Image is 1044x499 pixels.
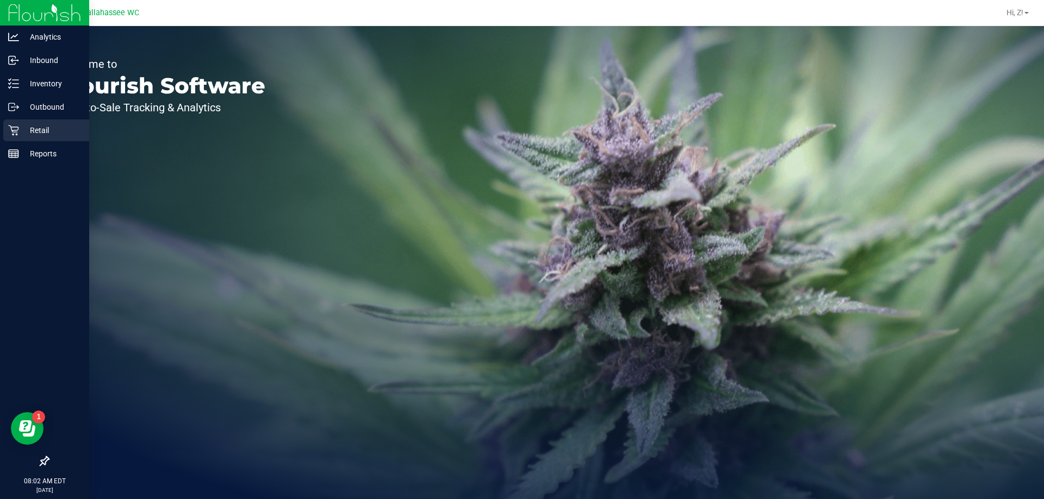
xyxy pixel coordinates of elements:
[11,412,43,445] iframe: Resource center
[1006,8,1023,17] span: Hi, Z!
[5,476,84,486] p: 08:02 AM EDT
[19,77,84,90] p: Inventory
[83,8,139,17] span: Tallahassee WC
[8,55,19,66] inline-svg: Inbound
[19,100,84,113] p: Outbound
[8,148,19,159] inline-svg: Reports
[59,59,265,70] p: Welcome to
[19,147,84,160] p: Reports
[19,54,84,67] p: Inbound
[19,30,84,43] p: Analytics
[8,78,19,89] inline-svg: Inventory
[8,102,19,112] inline-svg: Outbound
[19,124,84,137] p: Retail
[59,102,265,113] p: Seed-to-Sale Tracking & Analytics
[59,75,265,97] p: Flourish Software
[8,31,19,42] inline-svg: Analytics
[5,486,84,494] p: [DATE]
[8,125,19,136] inline-svg: Retail
[32,410,45,424] iframe: Resource center unread badge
